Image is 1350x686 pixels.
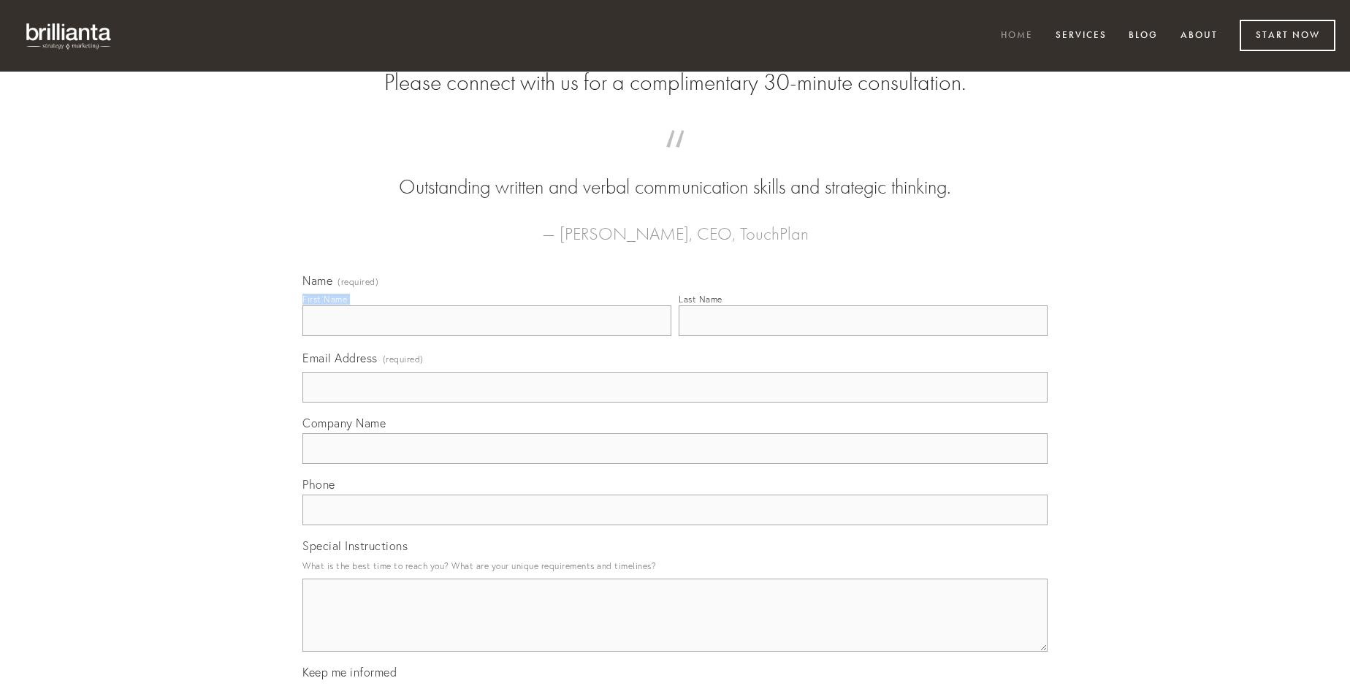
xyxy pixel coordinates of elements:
[1240,20,1335,51] a: Start Now
[302,273,332,288] span: Name
[15,15,124,57] img: brillianta - research, strategy, marketing
[302,538,408,553] span: Special Instructions
[302,69,1048,96] h2: Please connect with us for a complimentary 30-minute consultation.
[1046,24,1116,48] a: Services
[302,294,347,305] div: First Name
[302,556,1048,576] p: What is the best time to reach you? What are your unique requirements and timelines?
[326,202,1024,248] figcaption: — [PERSON_NAME], CEO, TouchPlan
[326,145,1024,202] blockquote: Outstanding written and verbal communication skills and strategic thinking.
[326,145,1024,173] span: “
[302,351,378,365] span: Email Address
[1119,24,1167,48] a: Blog
[302,416,386,430] span: Company Name
[337,278,378,286] span: (required)
[1171,24,1227,48] a: About
[302,477,335,492] span: Phone
[302,665,397,679] span: Keep me informed
[991,24,1042,48] a: Home
[383,349,424,369] span: (required)
[679,294,722,305] div: Last Name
